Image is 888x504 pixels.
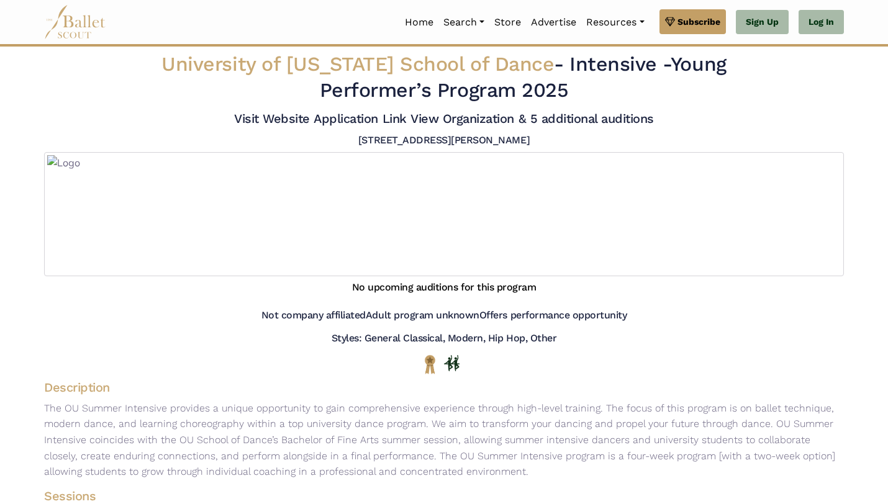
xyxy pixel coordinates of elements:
a: Advertise [526,9,581,35]
h4: Description [34,379,854,395]
h5: Offers performance opportunity [479,309,627,322]
a: Visit Website [234,111,310,126]
h5: Adult program unknown [366,309,479,322]
a: Sign Up [736,10,789,35]
h5: Not company affiliated [261,309,366,322]
a: Store [489,9,526,35]
img: In Person [444,355,460,371]
span: University of [US_STATE] School of Dance [161,52,554,76]
span: Intensive - [569,52,671,76]
a: Log In [799,10,844,35]
a: View Organization & 5 additional auditions [410,111,654,126]
img: Logo [44,152,844,276]
a: Home [400,9,438,35]
a: Resources [581,9,649,35]
a: Subscribe [659,9,726,34]
h5: No upcoming auditions for this program [352,281,537,294]
img: National [422,354,438,374]
h4: Sessions [34,488,834,504]
p: The OU Summer Intensive provides a unique opportunity to gain comprehensive experience through hi... [34,400,854,480]
span: Subscribe [677,15,720,29]
h5: [STREET_ADDRESS][PERSON_NAME] [358,134,530,147]
a: Application Link [314,111,406,126]
img: gem.svg [665,15,675,29]
h5: Styles: General Classical, Modern, Hip Hop, Other [332,332,556,345]
h2: - Young Performer’s Program 2025 [112,52,776,103]
a: Search [438,9,489,35]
